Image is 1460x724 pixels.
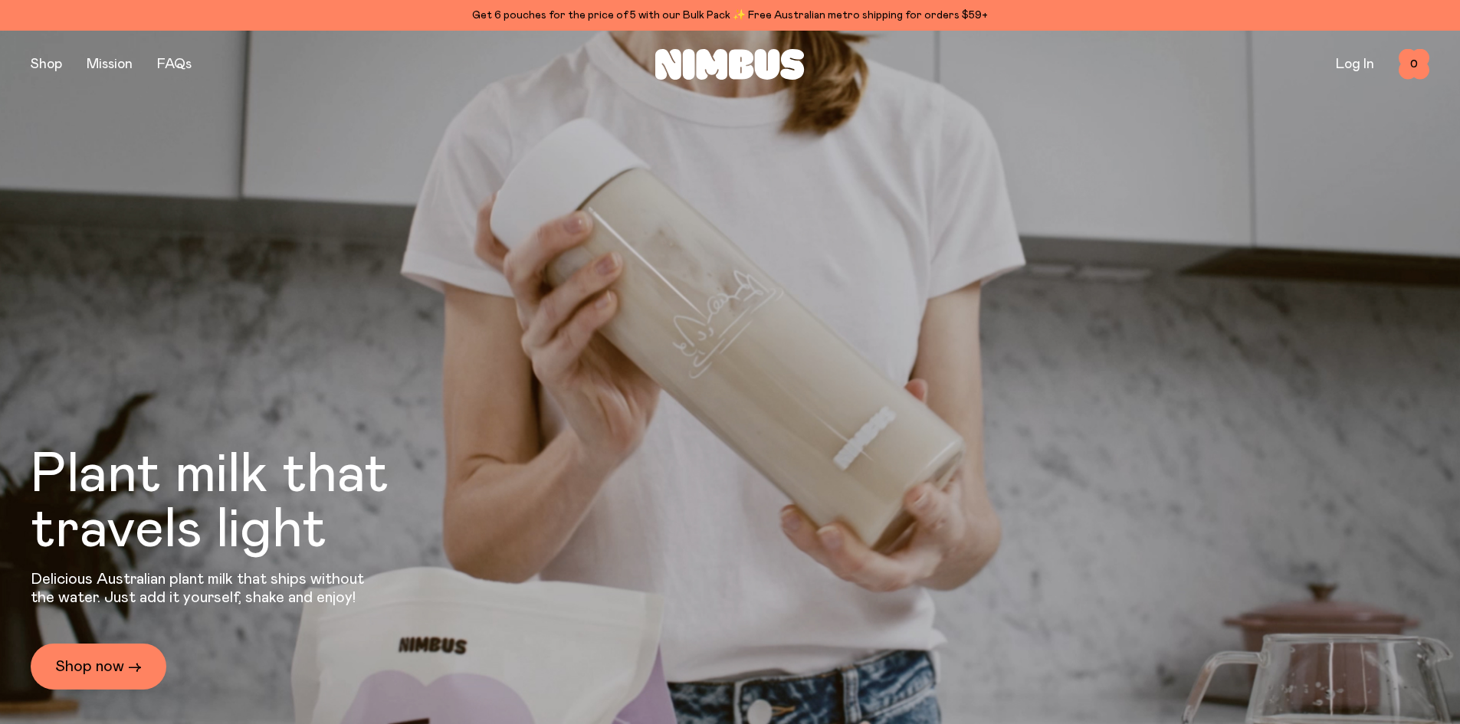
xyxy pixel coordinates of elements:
button: 0 [1399,49,1429,80]
p: Delicious Australian plant milk that ships without the water. Just add it yourself, shake and enjoy! [31,570,374,607]
div: Get 6 pouches for the price of 5 with our Bulk Pack ✨ Free Australian metro shipping for orders $59+ [31,6,1429,25]
a: Shop now → [31,644,166,690]
a: FAQs [157,57,192,71]
a: Mission [87,57,133,71]
a: Log In [1336,57,1374,71]
h1: Plant milk that travels light [31,447,472,558]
